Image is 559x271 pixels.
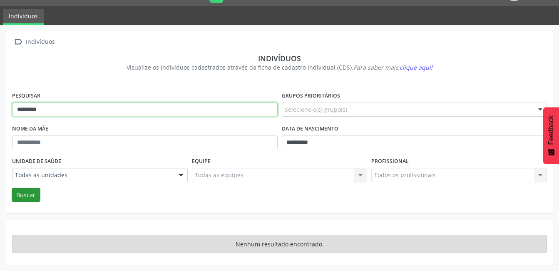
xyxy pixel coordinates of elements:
button: Feedback - Mostrar pesquisa [543,107,559,164]
span: Feedback [547,115,555,145]
div: Indivíduos [18,54,541,63]
div: Visualize os indivíduos cadastrados através da ficha de cadastro individual (CDS). [18,63,541,72]
div: Indivíduos [24,36,56,48]
span: Todas as unidades [15,171,171,179]
label: Pesquisar [12,90,40,103]
button: Buscar [12,188,40,202]
span: clique aqui! [400,63,432,71]
a:  Indivíduos [12,36,56,48]
span: Selecione o(s) grupo(s) [285,105,347,114]
label: Data de nascimento [282,123,338,135]
div: Nenhum resultado encontrado. [12,235,547,253]
label: Nome da mãe [12,123,48,135]
label: Grupos prioritários [282,90,340,103]
label: Unidade de saúde [12,155,61,168]
i: Para saber mais, [353,63,432,71]
label: Profissional [371,155,409,168]
a: Indivíduos [3,9,44,25]
label: Equipe [192,155,211,168]
i:  [12,36,24,48]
